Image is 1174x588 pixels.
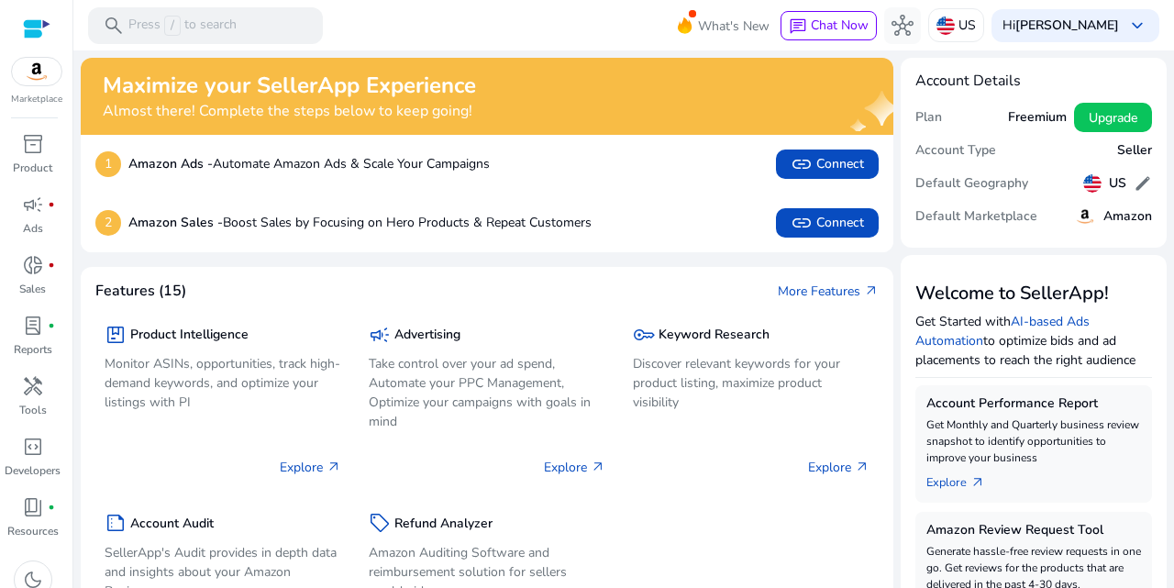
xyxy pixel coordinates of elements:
h4: Account Details [915,72,1152,90]
h4: Almost there! Complete the steps below to keep going! [103,103,476,120]
img: us.svg [1083,174,1102,193]
h5: Plan [915,110,942,126]
span: key [633,324,655,346]
p: Get Monthly and Quarterly business review snapshot to identify opportunities to improve your busi... [926,416,1141,466]
p: Get Started with to optimize bids and ad placements to reach the right audience [915,312,1152,370]
span: Connect [791,212,864,234]
span: chat [789,17,807,36]
p: Explore [280,458,341,477]
h5: Advertising [394,327,460,343]
b: [PERSON_NAME] [1015,17,1119,34]
img: amazon.svg [1074,205,1096,227]
span: package [105,324,127,346]
p: Tools [19,402,47,418]
span: fiber_manual_record [48,261,55,269]
span: arrow_outward [864,283,879,298]
h5: Seller [1117,143,1152,159]
h5: US [1109,176,1126,192]
h5: Default Marketplace [915,209,1037,225]
p: Developers [5,462,61,479]
p: 2 [95,210,121,236]
span: arrow_outward [327,460,341,474]
a: Explorearrow_outward [926,466,1000,492]
p: 1 [95,151,121,177]
span: campaign [22,194,44,216]
span: lab_profile [22,315,44,337]
h5: Account Performance Report [926,396,1141,412]
p: Explore [544,458,605,477]
p: Sales [19,281,46,297]
span: link [791,212,813,234]
p: Resources [7,523,59,539]
p: Monitor ASINs, opportunities, track high-demand keywords, and optimize your listings with PI [105,354,341,412]
button: Upgrade [1074,103,1152,132]
span: keyboard_arrow_down [1126,15,1148,37]
p: Reports [14,341,52,358]
span: handyman [22,375,44,397]
span: code_blocks [22,436,44,458]
img: amazon.svg [12,58,61,85]
p: Hi [1002,19,1119,32]
p: Take control over your ad spend, Automate your PPC Management, Optimize your campaigns with goals... [369,354,605,431]
span: arrow_outward [970,475,985,490]
h5: Amazon Review Request Tool [926,523,1141,538]
p: Explore [808,458,869,477]
h5: Amazon [1103,209,1152,225]
a: More Featuresarrow_outward [778,282,879,301]
span: What's New [698,10,770,42]
p: Ads [23,220,43,237]
h5: Account Type [915,143,996,159]
span: donut_small [22,254,44,276]
button: hub [884,7,921,44]
span: summarize [105,512,127,534]
button: linkConnect [776,150,879,179]
span: link [791,153,813,175]
span: sell [369,512,391,534]
span: Chat Now [811,17,869,34]
p: Automate Amazon Ads & Scale Your Campaigns [128,154,490,173]
span: edit [1134,174,1152,193]
p: Marketplace [11,93,62,106]
p: Discover relevant keywords for your product listing, maximize product visibility [633,354,869,412]
span: Connect [791,153,864,175]
p: Press to search [128,16,237,36]
span: hub [892,15,914,37]
span: search [103,15,125,37]
span: fiber_manual_record [48,504,55,511]
a: AI-based Ads Automation [915,313,1090,349]
h3: Welcome to SellerApp! [915,283,1152,305]
span: book_4 [22,496,44,518]
span: fiber_manual_record [48,322,55,329]
h5: Freemium [1008,110,1067,126]
p: Product [13,160,52,176]
h5: Product Intelligence [130,327,249,343]
span: Upgrade [1089,108,1137,128]
span: fiber_manual_record [48,201,55,208]
h4: Features (15) [95,283,186,300]
img: us.svg [936,17,955,35]
span: arrow_outward [855,460,869,474]
span: campaign [369,324,391,346]
p: US [958,9,976,41]
span: inventory_2 [22,133,44,155]
button: chatChat Now [781,11,877,40]
span: / [164,16,181,36]
h5: Default Geography [915,176,1028,192]
h5: Refund Analyzer [394,516,493,532]
h2: Maximize your SellerApp Experience [103,72,476,99]
h5: Account Audit [130,516,214,532]
span: arrow_outward [591,460,605,474]
button: linkConnect [776,208,879,238]
h5: Keyword Research [659,327,770,343]
p: Boost Sales by Focusing on Hero Products & Repeat Customers [128,213,592,232]
b: Amazon Sales - [128,214,223,231]
b: Amazon Ads - [128,155,213,172]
